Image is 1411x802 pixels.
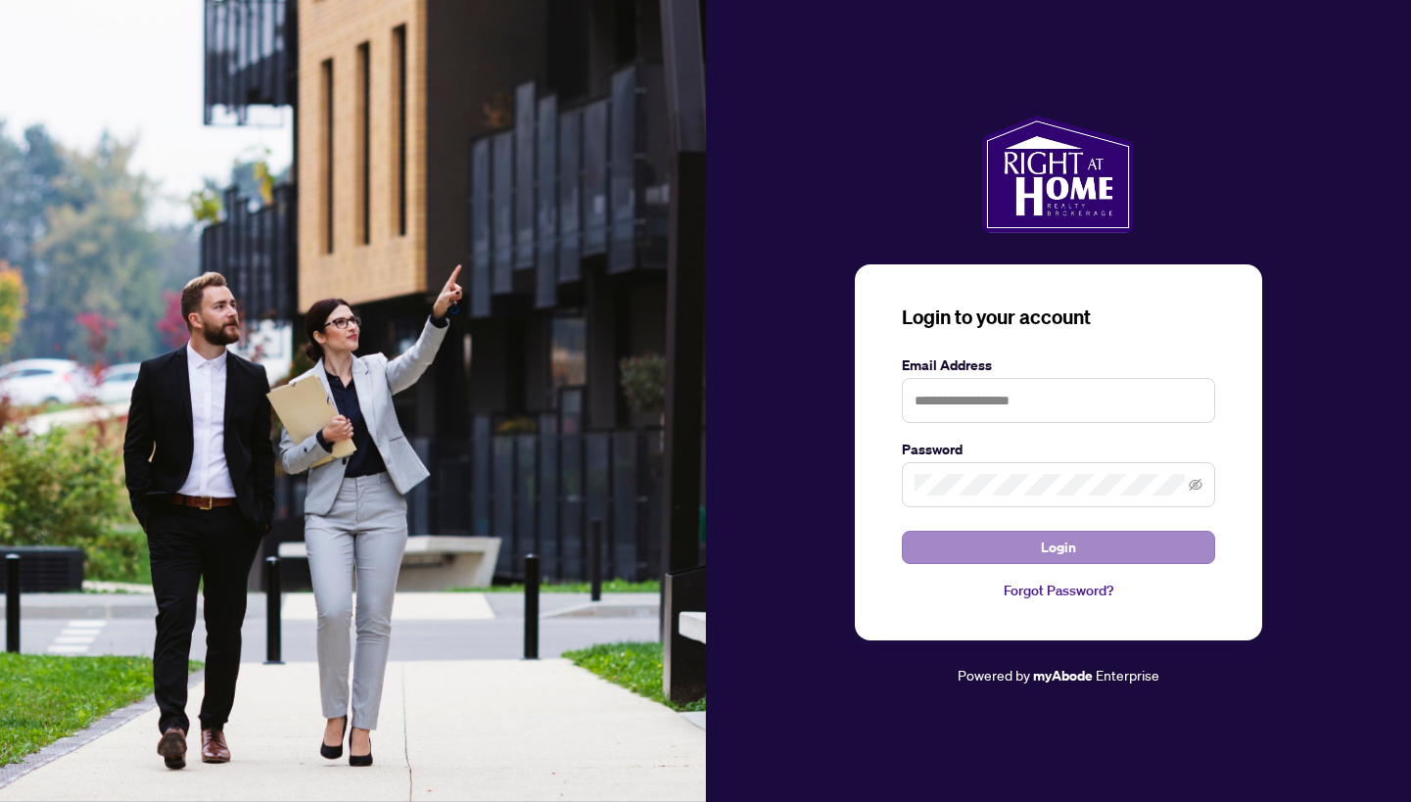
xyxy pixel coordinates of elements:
label: Email Address [902,354,1215,376]
a: Forgot Password? [902,580,1215,601]
span: Powered by [958,666,1030,684]
span: Enterprise [1096,666,1159,684]
h3: Login to your account [902,304,1215,331]
a: myAbode [1033,665,1093,686]
button: Login [902,531,1215,564]
span: eye-invisible [1189,478,1202,492]
span: Login [1041,532,1076,563]
img: ma-logo [982,116,1134,233]
label: Password [902,439,1215,460]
